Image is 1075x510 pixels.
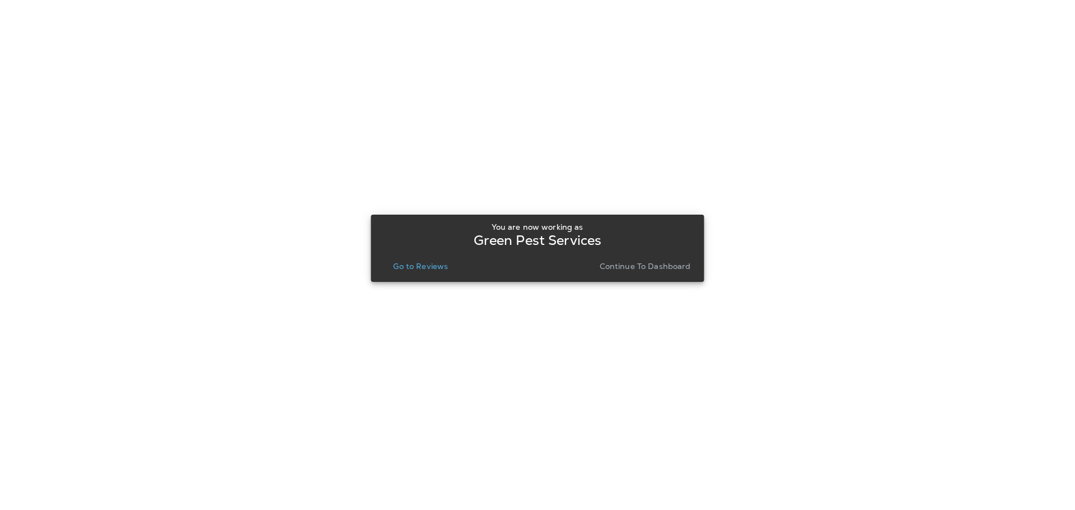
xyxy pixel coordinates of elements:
button: Go to Reviews [389,258,452,274]
p: Go to Reviews [393,262,448,271]
p: You are now working as [492,222,583,231]
p: Green Pest Services [474,236,602,245]
p: Continue to Dashboard [600,262,691,271]
button: Continue to Dashboard [595,258,695,274]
